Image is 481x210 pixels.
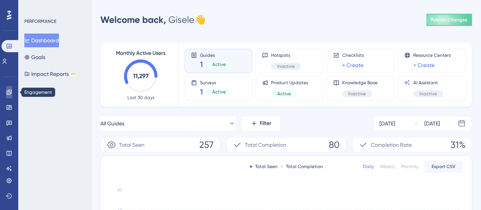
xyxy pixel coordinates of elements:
[199,139,214,151] span: 257
[24,50,45,64] button: Goals
[424,160,462,173] button: Export CSV
[371,140,412,149] span: Completion Rate
[342,52,364,58] span: Checklists
[379,119,395,128] div: [DATE]
[426,14,472,26] button: Publish Changes
[100,14,206,26] div: Gisele 👋
[100,119,124,128] span: All Guides
[250,164,278,170] div: Total Seen
[260,119,271,128] span: Filter
[329,139,340,151] span: 80
[245,140,286,149] span: Total Completion
[119,140,144,149] span: Total Seen
[200,52,232,58] span: Guides
[212,61,226,67] span: Active
[133,72,149,80] text: 11,297
[127,95,154,101] span: Last 30 days
[363,164,374,170] div: Daily
[242,116,280,131] button: Filter
[348,91,366,97] span: Inactive
[277,91,291,97] span: Active
[380,164,395,170] div: Weekly
[413,80,443,86] span: AI Assistant
[200,59,203,70] span: 1
[451,139,465,151] span: 31%
[200,87,203,97] span: 1
[424,119,440,128] div: [DATE]
[271,52,301,58] span: Hotspots
[100,14,166,25] span: Welcome back,
[116,49,165,58] span: Monthly Active Users
[70,72,77,76] div: BETA
[432,164,456,170] span: Export CSV
[200,80,232,85] span: Surveys
[24,67,77,81] button: Impact ReportsBETA
[117,187,122,192] tspan: 60
[342,61,364,70] a: + Create
[401,164,418,170] div: Monthly
[277,63,295,69] span: Inactive
[212,89,226,95] span: Active
[413,52,451,58] span: Resource Centers
[342,80,378,86] span: Knowledge Base
[413,61,435,70] a: + Create
[100,116,236,131] button: All Guides
[419,91,437,97] span: Inactive
[281,164,323,170] div: Total Completion
[24,34,59,47] button: Dashboard
[271,80,308,86] span: Product Updates
[24,18,56,24] div: PERFORMANCE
